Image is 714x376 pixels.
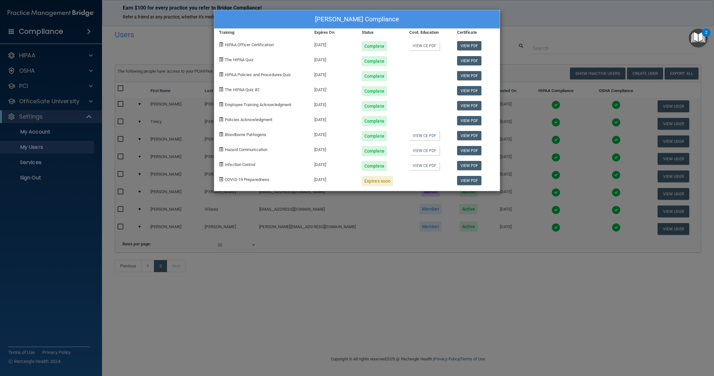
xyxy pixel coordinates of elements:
[362,146,387,156] div: Complete
[357,29,404,36] div: Status
[409,161,440,170] a: View CE PDF
[225,102,291,107] span: Employee Training Acknowledgment
[457,101,482,110] a: View PDF
[457,146,482,155] a: View PDF
[362,101,387,111] div: Complete
[225,177,269,182] span: COVID-19 Preparedness
[362,56,387,66] div: Complete
[409,146,440,155] a: View CE PDF
[214,29,310,36] div: Training
[310,126,357,141] div: [DATE]
[689,29,708,47] button: Open Resource Center, 2 new notifications
[457,131,482,140] a: View PDF
[225,57,253,62] span: The HIPAA Quiz
[225,72,291,77] span: HIPAA Policies and Procedures Quiz
[457,86,482,95] a: View PDF
[310,111,357,126] div: [DATE]
[214,10,500,29] div: [PERSON_NAME] Compliance
[705,33,707,41] div: 2
[362,86,387,96] div: Complete
[310,156,357,171] div: [DATE]
[310,66,357,81] div: [DATE]
[409,41,440,50] a: View CE PDF
[362,116,387,126] div: Complete
[225,87,259,92] span: The HIPAA Quiz #2
[362,41,387,51] div: Complete
[310,171,357,186] div: [DATE]
[457,116,482,125] a: View PDF
[310,29,357,36] div: Expires On
[457,161,482,170] a: View PDF
[457,56,482,65] a: View PDF
[409,131,440,140] a: View CE PDF
[225,117,272,122] span: Policies Acknowledgment
[225,42,274,47] span: HIPAA Officer Certification
[310,81,357,96] div: [DATE]
[362,71,387,81] div: Complete
[457,71,482,80] a: View PDF
[310,51,357,66] div: [DATE]
[310,96,357,111] div: [DATE]
[225,147,267,152] span: Hazard Communication
[404,29,452,36] div: Cont. Education
[225,162,255,167] span: Infection Control
[452,29,500,36] div: Certificate
[362,161,387,171] div: Complete
[310,141,357,156] div: [DATE]
[457,176,482,185] a: View PDF
[457,41,482,50] a: View PDF
[362,131,387,141] div: Complete
[310,36,357,51] div: [DATE]
[225,132,266,137] span: Bloodborne Pathogens
[362,176,393,186] div: Expires soon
